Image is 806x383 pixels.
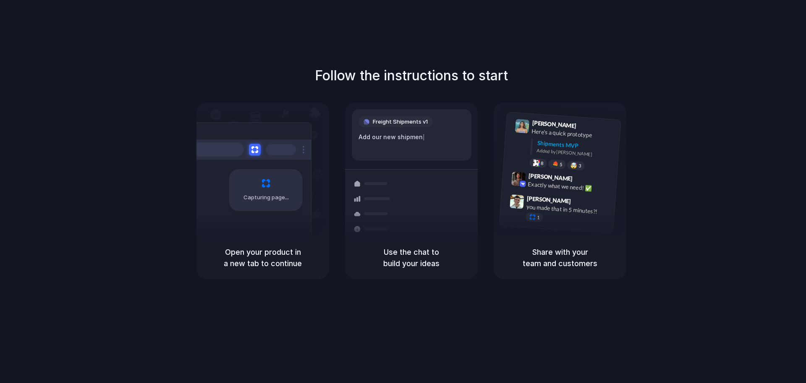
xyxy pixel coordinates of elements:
div: Shipments MVP [537,139,615,153]
span: 9:41 AM [579,122,596,132]
h1: Follow the instructions to start [315,66,508,86]
h5: Share with your team and customers [504,246,616,269]
span: [PERSON_NAME] [527,194,571,206]
div: Here's a quick prototype [531,127,615,141]
div: 🤯 [570,162,578,169]
span: Freight Shipments v1 [373,118,428,126]
span: 9:42 AM [575,175,592,185]
div: Added by [PERSON_NAME] [536,147,614,159]
div: you made that in 5 minutes?! [526,202,610,217]
span: 8 [541,161,544,166]
h5: Open your product in a new tab to continue [207,246,319,269]
span: [PERSON_NAME] [528,171,573,183]
span: [PERSON_NAME] [532,118,576,130]
span: 1 [537,215,540,220]
h5: Use the chat to build your ideas [355,246,468,269]
span: 9:47 AM [573,198,591,208]
div: Add our new shipmen [359,132,465,142]
span: Capturing page [243,193,290,202]
span: 5 [560,162,563,167]
div: Exactly what we need! ✅ [528,180,612,194]
span: 3 [578,164,581,168]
